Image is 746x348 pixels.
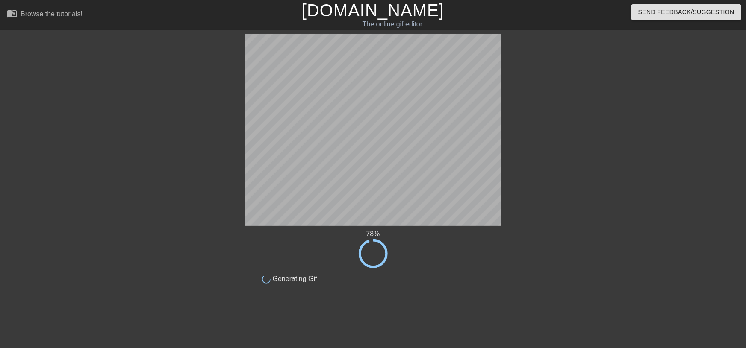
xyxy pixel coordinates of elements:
div: The online gif editor [253,19,532,29]
div: Browse the tutorials! [21,10,83,18]
button: Send Feedback/Suggestion [631,4,741,20]
span: menu_book [7,8,17,18]
a: [DOMAIN_NAME] [302,1,444,20]
span: Generating Gif [271,275,317,282]
a: Browse the tutorials! [7,8,83,21]
span: Send Feedback/Suggestion [638,7,734,18]
div: 78 % [245,229,501,239]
